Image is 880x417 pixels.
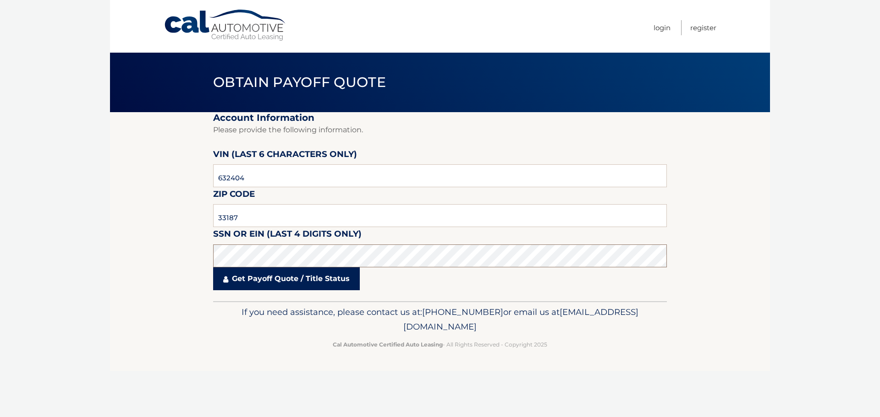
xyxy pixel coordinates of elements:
[213,112,667,124] h2: Account Information
[213,147,357,164] label: VIN (last 6 characters only)
[213,187,255,204] label: Zip Code
[654,20,671,35] a: Login
[213,124,667,136] p: Please provide the following information.
[213,74,386,91] span: Obtain Payoff Quote
[219,340,661,349] p: - All Rights Reserved - Copyright 2025
[690,20,716,35] a: Register
[333,341,443,348] strong: Cal Automotive Certified Auto Leasing
[219,305,661,334] p: If you need assistance, please contact us at: or email us at
[213,267,360,290] a: Get Payoff Quote / Title Status
[164,9,287,42] a: Cal Automotive
[422,307,503,317] span: [PHONE_NUMBER]
[213,227,362,244] label: SSN or EIN (last 4 digits only)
